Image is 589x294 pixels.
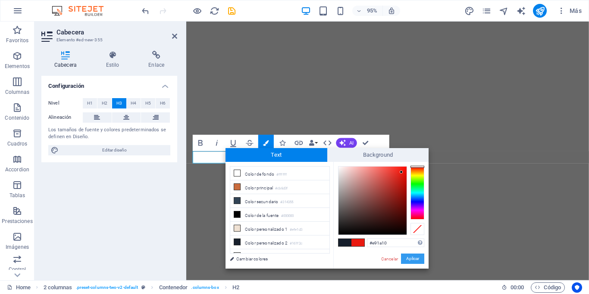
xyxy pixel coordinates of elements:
[6,244,29,251] p: Imágenes
[557,6,582,15] span: Más
[141,6,150,16] i: Deshacer: Cambiar nivel (Ctrl+Z)
[226,148,327,162] span: Text
[83,98,97,108] button: H1
[61,145,168,155] span: Editar diseño
[517,284,518,291] span: :
[56,28,177,36] h2: Cabecera
[230,249,329,263] li: Color personalizado 3
[275,186,288,192] small: #cb6d3f
[48,112,83,123] label: Alineación
[230,167,329,180] li: Color de fondo
[290,227,302,233] small: #efe1d3
[410,223,424,235] div: Clear Color Selection
[145,98,151,108] span: H5
[226,135,241,151] button: Underline (⌘U)
[48,127,170,141] div: Los tamaños de fuente y colores predeterminados se definen en Diseño.
[230,235,329,249] li: Color personalizado 2
[464,6,474,16] i: Diseño (Ctrl+Alt+Y)
[41,51,93,69] h4: Cabecera
[533,4,547,18] button: publish
[48,98,83,108] label: Nivel
[380,256,399,262] a: Cancelar
[226,6,237,16] button: save
[112,98,126,108] button: H3
[281,213,294,219] small: #000000
[5,115,29,121] p: Contenido
[9,192,25,199] p: Tablas
[191,282,219,293] span: . columns-box
[290,241,302,247] small: #161f2c
[209,135,225,151] button: Italic (⌘I)
[209,6,219,16] button: reload
[87,98,93,108] span: H1
[230,194,329,208] li: Color secundario
[230,222,329,235] li: Color personalizado 1
[401,254,424,264] button: Aplicar
[501,282,524,293] h6: Tiempo de la sesión
[307,135,319,151] button: Data Bindings
[232,282,239,293] span: Haz clic para seleccionar y doble clic para editar
[140,6,150,16] button: undo
[258,135,274,151] button: Colors
[156,98,170,108] button: H6
[338,239,351,246] span: #161f2c
[2,218,32,225] p: Prestaciones
[160,98,166,108] span: H6
[464,6,474,16] button: design
[554,4,585,18] button: Más
[5,63,30,70] p: Elementos
[276,172,287,178] small: #ffffff
[127,98,141,108] button: H4
[227,6,237,16] i: Guardar (Ctrl+S)
[572,282,582,293] button: Usercentrics
[499,6,509,16] i: Navegador
[97,98,112,108] button: H2
[531,282,565,293] button: Código
[159,282,188,293] span: Haz clic para seleccionar y doble clic para editar
[44,282,72,293] span: Haz clic para seleccionar y doble clic para editar
[352,6,383,16] button: 95%
[336,138,357,148] button: AI
[511,282,524,293] span: 00 00
[116,98,122,108] span: H3
[44,282,239,293] nav: breadcrumb
[131,98,136,108] span: H4
[516,6,526,16] button: text_generator
[102,98,107,108] span: H2
[141,285,145,290] i: Este elemento es un preajuste personalizable
[41,76,177,91] h4: Configuración
[76,282,138,293] span: . preset-columns-two-v2-default
[48,145,170,155] button: Editar diseño
[193,135,208,151] button: Bold (⌘B)
[56,36,160,44] h3: Elemento #ed-new-355
[498,6,509,16] button: navigator
[516,6,526,16] i: AI Writer
[230,180,329,194] li: Color principal
[230,208,329,222] li: Color de la fuente
[5,89,30,96] p: Columnas
[6,37,28,44] p: Favoritos
[291,135,307,151] button: Link
[242,135,257,151] button: Strikethrough
[93,51,136,69] h4: Estilo
[141,98,155,108] button: H5
[5,166,29,173] p: Accordion
[135,51,177,69] h4: Enlace
[50,6,114,16] img: Editor Logo
[320,135,335,151] button: HTML
[535,6,545,16] i: Publicar
[275,135,290,151] button: Icons
[365,6,379,16] h6: 95%
[358,135,373,151] button: Confirm (⌘+⏎)
[7,282,31,293] a: Haz clic para cancelar la selección y doble clic para abrir páginas
[349,140,354,145] span: AI
[388,7,395,15] i: Al redimensionar, ajustar el nivel de zoom automáticamente para ajustarse al dispositivo elegido.
[7,140,28,147] p: Cuadros
[280,199,293,205] small: #314355
[481,6,492,16] button: pages
[226,254,326,264] a: Cambiar colores
[327,148,429,162] span: Background
[351,239,364,246] span: #e91a10
[535,282,561,293] span: Código
[210,6,219,16] i: Volver a cargar página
